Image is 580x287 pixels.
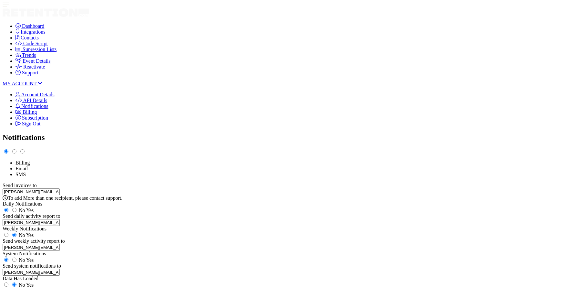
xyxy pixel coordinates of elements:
[15,109,37,115] a: Billing
[23,47,56,52] span: Supression Lists
[15,166,28,171] label: Email
[3,251,577,257] div: System Notifications
[22,70,38,75] span: Support
[23,41,48,46] span: Code Script
[19,257,25,263] span: No
[21,92,55,97] span: Account Details
[15,47,56,52] a: Supression Lists
[3,219,60,226] input: Send daily activity report to
[15,23,44,29] a: Dashboard
[3,213,577,219] div: Send daily activity report to
[3,244,60,251] input: Send weekly activity report to
[26,207,34,213] span: Yes
[26,232,34,238] span: Yes
[3,183,577,188] div: Send invoices to
[4,208,8,212] input: Daily Notifications No Yes
[12,282,16,287] input: Data Has Loaded No Yes
[3,238,577,244] div: Send weekly activity report to
[3,8,89,17] img: Retention.com
[15,160,30,165] label: Billing
[4,258,8,262] input: System Notifications No Yes
[3,201,577,207] div: Daily Notifications
[15,103,48,109] a: Notifications
[22,52,36,58] span: Trends
[3,188,60,195] input: Send invoices to
[3,269,60,276] input: Send system notifications to
[15,41,48,46] a: Code Script
[15,35,39,40] a: Contacts
[15,64,45,69] a: Reactivate
[15,172,26,177] label: SMS
[21,35,39,40] span: Contacts
[15,98,47,103] a: API Details
[22,115,48,121] span: Subscription
[3,226,577,232] div: Weekly Notifications
[23,98,47,103] span: API Details
[3,81,42,86] a: MY ACCOUNT
[15,58,51,64] a: Event Details
[23,109,37,115] span: Billing
[3,276,577,282] div: Data Has Loaded
[19,232,25,238] span: No
[15,52,36,58] a: Trends
[3,133,577,142] h2: Notifications
[22,23,44,29] span: Dashboard
[22,121,40,126] span: Sign Out
[23,64,45,69] span: Reactivate
[21,103,48,109] span: Notifications
[3,81,36,86] span: MY ACCOUNT
[4,233,8,237] input: Weekly Notifications No Yes
[21,29,45,35] span: Integrations
[15,115,48,121] a: Subscription
[3,195,577,201] div: To add More than one recipient, please contact support.
[15,92,55,97] a: Account Details
[19,207,25,213] span: No
[4,282,8,287] input: Data Has Loaded No Yes
[12,258,16,262] input: System Notifications No Yes
[15,70,38,75] a: Support
[3,263,577,269] div: Send system notifications to
[23,58,51,64] span: Event Details
[12,208,16,212] input: Daily Notifications No Yes
[12,233,16,237] input: Weekly Notifications No Yes
[15,121,40,126] a: Sign Out
[15,29,45,35] a: Integrations
[26,257,34,263] span: Yes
